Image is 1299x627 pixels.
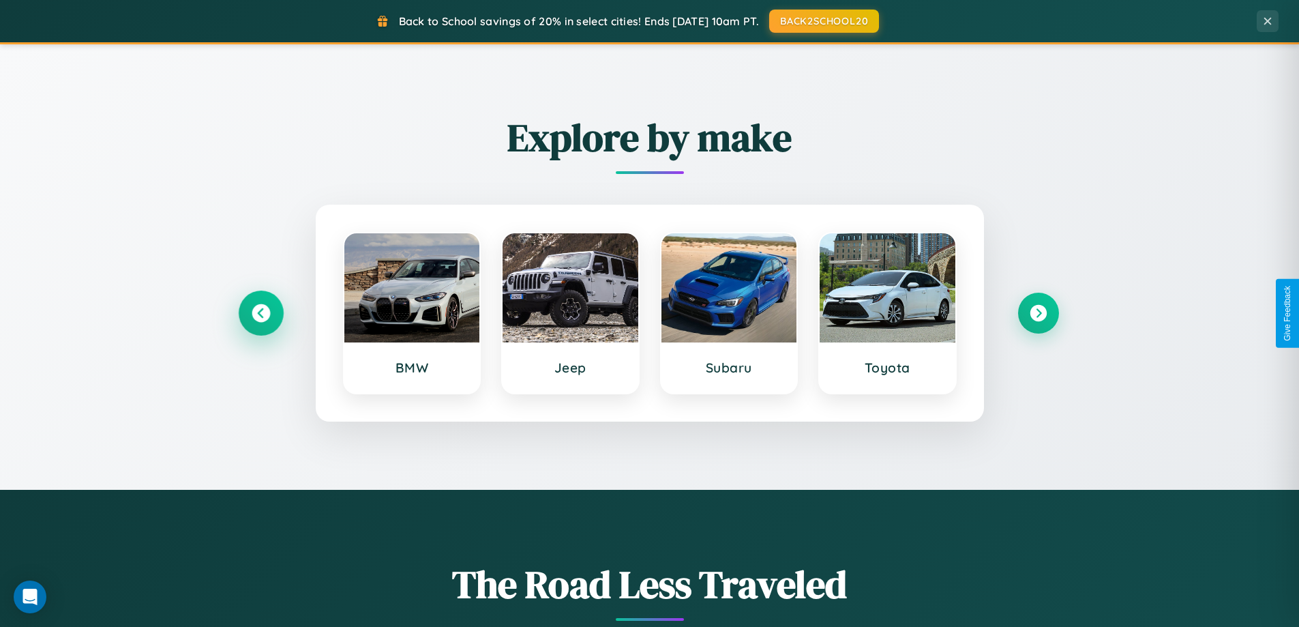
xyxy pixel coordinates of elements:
h3: BMW [358,360,466,376]
h3: Subaru [675,360,783,376]
h1: The Road Less Traveled [241,558,1059,611]
div: Give Feedback [1283,286,1292,341]
div: Open Intercom Messenger [14,581,46,613]
span: Back to School savings of 20% in select cities! Ends [DATE] 10am PT. [399,14,759,28]
h3: Jeep [516,360,625,376]
h2: Explore by make [241,111,1059,164]
button: BACK2SCHOOL20 [769,10,879,33]
h3: Toyota [833,360,942,376]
